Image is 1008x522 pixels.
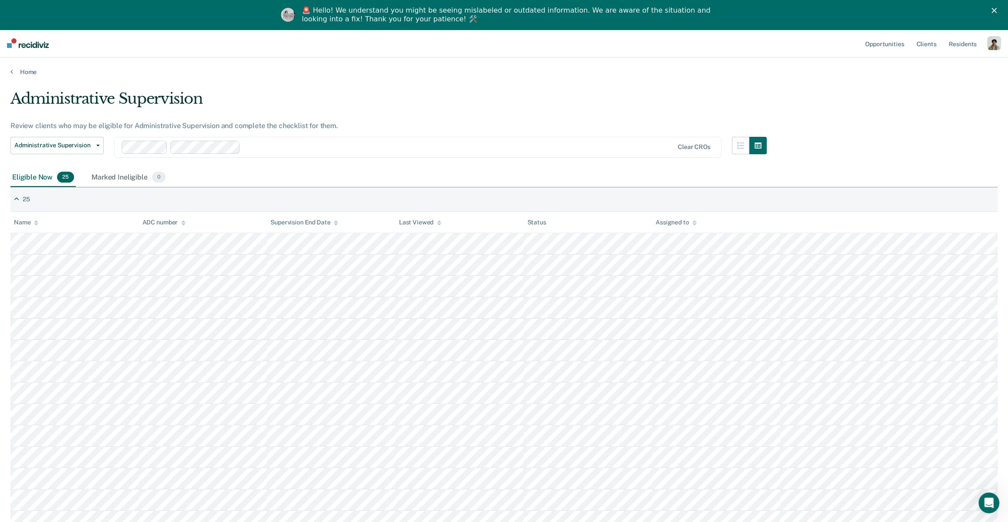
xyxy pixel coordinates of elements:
[10,137,104,154] button: Administrative Supervision
[14,219,38,226] div: Name
[991,8,1000,13] div: Close
[14,142,93,149] span: Administrative Supervision
[10,168,76,187] div: Eligible Now25
[57,172,74,183] span: 25
[678,143,710,151] div: Clear CROs
[7,38,49,48] img: Recidiviz
[914,29,938,57] a: Clients
[302,6,713,24] div: 🚨 Hello! We understand you might be seeing mislabeled or outdated information. We are aware of th...
[10,90,767,115] div: Administrative Supervision
[281,8,295,22] img: Profile image for Kim
[23,196,30,203] div: 25
[90,168,167,187] div: Marked Ineligible0
[271,219,338,226] div: Supervision End Date
[399,219,441,226] div: Last Viewed
[863,29,906,57] a: Opportunities
[142,219,186,226] div: ADC number
[947,29,978,57] a: Residents
[978,492,999,513] iframe: Intercom live chat
[10,192,34,207] div: 25
[656,219,697,226] div: Assigned to
[10,122,767,130] div: Review clients who may be eligible for Administrative Supervision and complete the checklist for ...
[527,219,546,226] div: Status
[10,68,998,76] a: Home
[152,172,166,183] span: 0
